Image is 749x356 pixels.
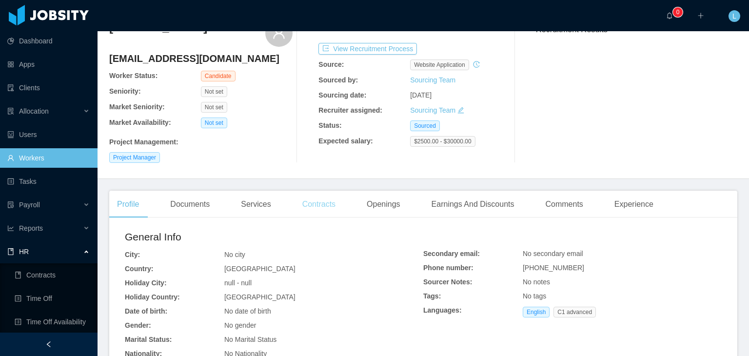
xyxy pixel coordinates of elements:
h2: General Info [125,229,423,245]
i: icon: line-chart [7,225,14,232]
div: No tags [523,291,722,301]
span: English [523,307,550,317]
span: Sourced [410,120,440,131]
span: Candidate [201,71,236,81]
span: No secondary email [523,250,583,257]
span: Allocation [19,107,49,115]
b: Project Management : [109,138,178,146]
a: icon: profileTasks [7,172,90,191]
span: No date of birth [224,307,271,315]
div: Services [233,191,278,218]
span: [PHONE_NUMBER] [523,264,584,272]
b: Market Seniority: [109,103,165,111]
a: icon: pie-chartDashboard [7,31,90,51]
b: Holiday City: [125,279,167,287]
i: icon: solution [7,108,14,115]
i: icon: edit [457,107,464,114]
i: icon: bell [666,12,673,19]
a: icon: exportView Recruitment Process [318,45,417,53]
button: icon: exportView Recruitment Process [318,43,417,55]
a: icon: bookContracts [15,265,90,285]
span: HR [19,248,29,256]
span: C1 advanced [553,307,596,317]
span: Reports [19,224,43,232]
b: Tags: [423,292,441,300]
span: Payroll [19,201,40,209]
b: Marital Status: [125,336,172,343]
b: Source: [318,60,344,68]
span: L [732,10,736,22]
span: No Marital Status [224,336,276,343]
span: No gender [224,321,256,329]
span: No city [224,251,245,258]
i: icon: history [473,61,480,68]
b: Phone number: [423,264,473,272]
i: icon: book [7,248,14,255]
b: Sourcer Notes: [423,278,472,286]
span: [DATE] [410,91,432,99]
a: icon: profileTime Off Availability [15,312,90,332]
b: Languages: [423,306,462,314]
b: Worker Status: [109,72,158,79]
b: Country: [125,265,153,273]
div: Contracts [295,191,343,218]
span: $2500.00 - $30000.00 [410,136,475,147]
a: icon: appstoreApps [7,55,90,74]
span: Project Manager [109,152,160,163]
span: No notes [523,278,550,286]
h4: [EMAIL_ADDRESS][DOMAIN_NAME] [109,52,293,65]
b: Sourced by: [318,76,358,84]
b: Gender: [125,321,151,329]
span: [GEOGRAPHIC_DATA] [224,293,296,301]
i: icon: file-protect [7,201,14,208]
div: Profile [109,191,147,218]
span: [GEOGRAPHIC_DATA] [224,265,296,273]
a: Sourcing Team [410,106,455,114]
b: Status: [318,121,341,129]
div: Experience [607,191,661,218]
div: Earnings And Discounts [424,191,522,218]
i: icon: plus [697,12,704,19]
b: Date of birth: [125,307,167,315]
div: Comments [537,191,591,218]
a: icon: auditClients [7,78,90,98]
b: City: [125,251,140,258]
a: icon: robotUsers [7,125,90,144]
a: icon: userWorkers [7,148,90,168]
b: Market Availability: [109,119,171,126]
span: Not set [201,86,227,97]
div: Documents [162,191,217,218]
div: Openings [359,191,408,218]
i: icon: user [272,26,286,40]
b: Seniority: [109,87,141,95]
span: null - null [224,279,252,287]
b: Recruiter assigned: [318,106,382,114]
b: Holiday Country: [125,293,180,301]
b: Secondary email: [423,250,480,257]
a: Sourcing Team [410,76,455,84]
b: Sourcing date: [318,91,366,99]
sup: 0 [673,7,683,17]
b: Expected salary: [318,137,373,145]
span: Not set [201,118,227,128]
span: Not set [201,102,227,113]
a: icon: profileTime Off [15,289,90,308]
span: website application [410,59,469,70]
